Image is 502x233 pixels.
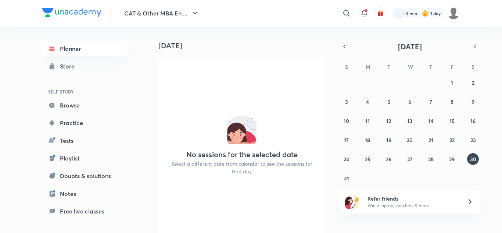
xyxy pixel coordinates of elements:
abbr: August 10, 2025 [344,117,349,124]
abbr: August 24, 2025 [344,156,349,163]
button: August 30, 2025 [467,153,479,165]
abbr: August 21, 2025 [429,137,433,144]
button: August 7, 2025 [425,96,437,107]
abbr: Thursday [429,63,432,70]
button: August 8, 2025 [446,96,458,107]
abbr: Monday [366,63,370,70]
button: August 15, 2025 [446,115,458,127]
button: August 20, 2025 [404,134,416,146]
button: August 27, 2025 [404,153,416,165]
button: August 21, 2025 [425,134,437,146]
abbr: Sunday [345,63,348,70]
abbr: August 9, 2025 [471,98,474,105]
p: Select a different date from calendar to see the sessions for that day [167,160,316,175]
img: referral [345,194,360,209]
span: [DATE] [398,42,422,52]
abbr: August 26, 2025 [386,156,391,163]
abbr: August 1, 2025 [451,79,453,86]
a: Playlist [42,151,128,166]
a: Practice [42,116,128,130]
button: August 9, 2025 [467,96,479,107]
button: August 18, 2025 [362,134,373,146]
abbr: August 27, 2025 [407,156,412,163]
button: August 28, 2025 [425,153,437,165]
button: August 5, 2025 [383,96,395,107]
button: August 17, 2025 [341,134,352,146]
button: August 24, 2025 [341,153,352,165]
abbr: August 28, 2025 [428,156,434,163]
abbr: August 2, 2025 [472,79,474,86]
h6: Refer friends [367,195,458,202]
h4: No sessions for the selected date [186,150,298,159]
abbr: August 12, 2025 [386,117,391,124]
abbr: August 22, 2025 [449,137,455,144]
abbr: August 15, 2025 [449,117,455,124]
button: August 19, 2025 [383,134,395,146]
button: August 1, 2025 [446,77,458,88]
img: streak [422,10,429,17]
abbr: August 17, 2025 [344,137,349,144]
abbr: August 6, 2025 [408,98,411,105]
abbr: August 14, 2025 [428,117,433,124]
button: August 3, 2025 [341,96,352,107]
abbr: August 30, 2025 [470,156,476,163]
a: Doubts & solutions [42,169,128,183]
abbr: Friday [451,63,453,70]
a: Planner [42,41,128,56]
button: August 4, 2025 [362,96,373,107]
button: August 2, 2025 [467,77,479,88]
button: [DATE] [349,41,470,52]
button: avatar [374,7,386,19]
a: Company Logo [42,8,101,19]
abbr: August 31, 2025 [344,175,349,182]
abbr: August 16, 2025 [470,117,476,124]
button: August 14, 2025 [425,115,437,127]
button: August 6, 2025 [404,96,416,107]
button: August 29, 2025 [446,153,458,165]
abbr: Saturday [471,63,474,70]
button: August 10, 2025 [341,115,352,127]
a: Browse [42,98,128,113]
a: Store [42,59,128,74]
abbr: Wednesday [408,63,413,70]
a: Free live classes [42,204,128,219]
abbr: August 23, 2025 [470,137,476,144]
abbr: August 7, 2025 [430,98,432,105]
button: August 11, 2025 [362,115,373,127]
button: August 22, 2025 [446,134,458,146]
a: Notes [42,186,128,201]
abbr: August 5, 2025 [387,98,390,105]
h4: [DATE] [158,41,331,50]
img: Company Logo [42,8,101,17]
button: August 25, 2025 [362,153,373,165]
button: August 13, 2025 [404,115,416,127]
button: CAT & Other MBA En ... [120,6,204,21]
img: avatar [377,10,384,17]
abbr: Tuesday [387,63,390,70]
div: Store [60,62,79,71]
a: Tests [42,133,128,148]
button: August 26, 2025 [383,153,395,165]
button: August 16, 2025 [467,115,479,127]
img: Rahul Kumar [447,7,460,20]
abbr: August 13, 2025 [407,117,412,124]
abbr: August 20, 2025 [407,137,413,144]
button: August 31, 2025 [341,172,352,184]
abbr: August 18, 2025 [365,137,370,144]
button: August 12, 2025 [383,115,395,127]
button: August 23, 2025 [467,134,479,146]
abbr: August 11, 2025 [365,117,370,124]
abbr: August 3, 2025 [345,98,348,105]
abbr: August 19, 2025 [386,137,391,144]
abbr: August 29, 2025 [449,156,455,163]
img: No events [227,115,257,144]
p: Win a laptop, vouchers & more [367,202,458,209]
abbr: August 8, 2025 [451,98,453,105]
abbr: August 4, 2025 [366,98,369,105]
abbr: August 25, 2025 [365,156,370,163]
h6: SELF STUDY [42,85,128,98]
